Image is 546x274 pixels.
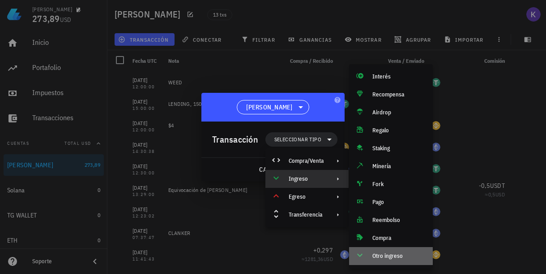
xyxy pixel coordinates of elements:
div: Ingreso [265,170,349,188]
div: Compra/Venta [265,152,349,170]
div: Transferencia [265,206,349,224]
button: cancelar [255,161,296,178]
div: Transacción [212,132,258,147]
div: Transferencia [289,211,324,218]
div: Fork [372,181,426,188]
div: Egreso [265,188,349,206]
div: Staking [372,145,426,152]
div: Compra [372,235,426,242]
div: Regalo [372,127,426,134]
div: Reembolso [372,217,426,224]
div: Pago [372,199,426,206]
div: Airdrop [372,109,426,116]
div: Interés [372,73,426,80]
div: Egreso [289,193,324,200]
div: Otro ingreso [372,252,426,260]
div: Recompensa [372,91,426,98]
div: Minería [372,163,426,170]
div: Compra/Venta [289,157,324,165]
span: cancelar [259,165,292,174]
span: Seleccionar tipo [274,135,321,144]
div: Ingreso [289,175,324,183]
span: [PERSON_NAME] [246,103,292,112]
